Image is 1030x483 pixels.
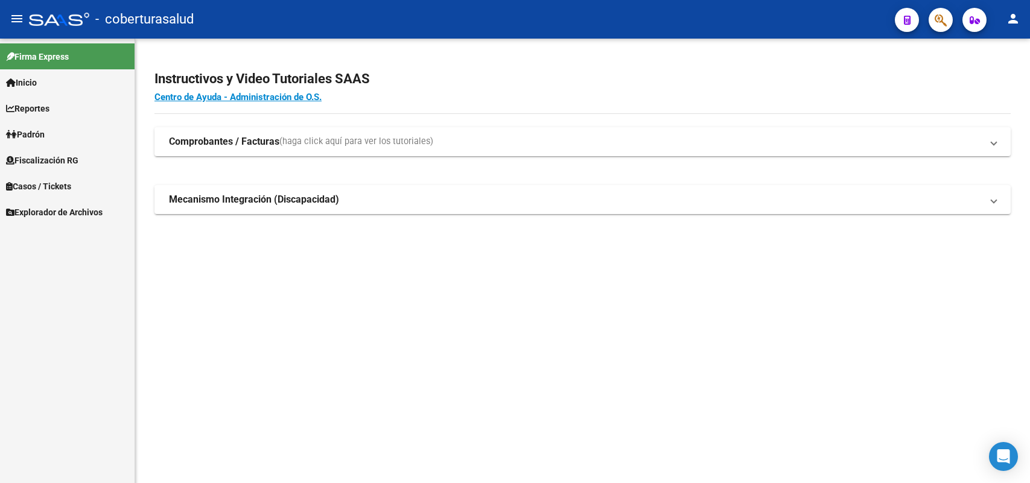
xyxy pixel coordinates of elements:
span: Casos / Tickets [6,180,71,193]
span: (haga click aquí para ver los tutoriales) [279,135,433,148]
strong: Comprobantes / Facturas [169,135,279,148]
span: Explorador de Archivos [6,206,103,219]
strong: Mecanismo Integración (Discapacidad) [169,193,339,206]
a: Centro de Ayuda - Administración de O.S. [154,92,322,103]
span: Inicio [6,76,37,89]
mat-icon: menu [10,11,24,26]
span: Firma Express [6,50,69,63]
h2: Instructivos y Video Tutoriales SAAS [154,68,1011,90]
span: Reportes [6,102,49,115]
span: - coberturasalud [95,6,194,33]
span: Fiscalización RG [6,154,78,167]
div: Open Intercom Messenger [989,442,1018,471]
span: Padrón [6,128,45,141]
mat-expansion-panel-header: Mecanismo Integración (Discapacidad) [154,185,1011,214]
mat-expansion-panel-header: Comprobantes / Facturas(haga click aquí para ver los tutoriales) [154,127,1011,156]
mat-icon: person [1006,11,1020,26]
